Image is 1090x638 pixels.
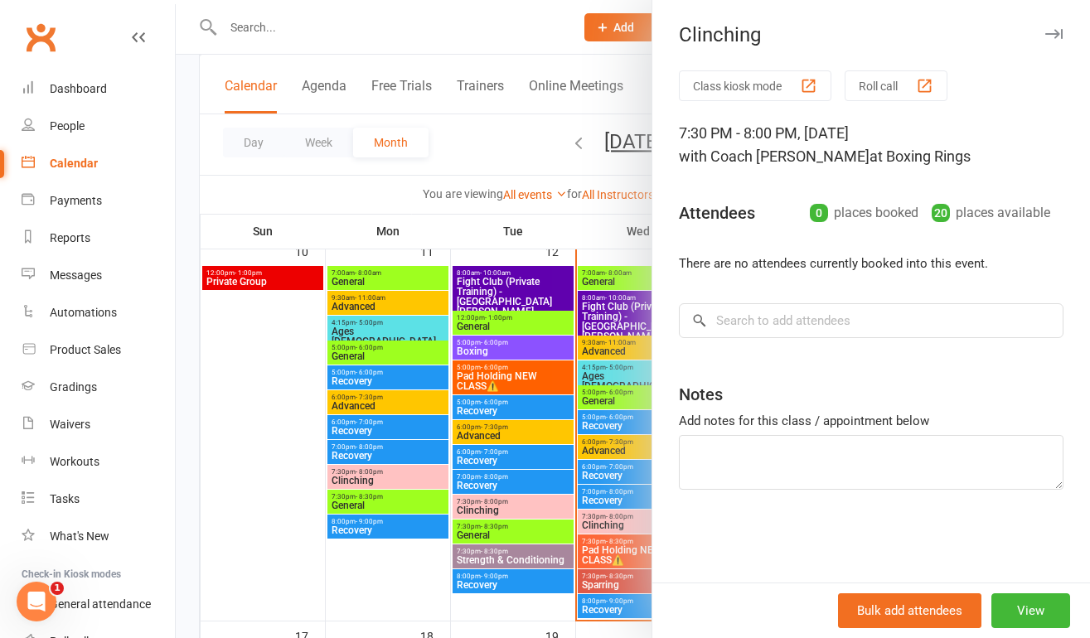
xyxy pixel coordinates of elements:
[50,343,121,356] div: Product Sales
[50,492,80,505] div: Tasks
[838,593,981,628] button: Bulk add attendees
[50,380,97,394] div: Gradings
[22,481,175,518] a: Tasks
[810,201,918,225] div: places booked
[679,383,723,406] div: Notes
[679,303,1063,338] input: Search to add attendees
[50,306,117,319] div: Automations
[932,201,1050,225] div: places available
[845,70,947,101] button: Roll call
[932,204,950,222] div: 20
[50,231,90,244] div: Reports
[22,443,175,481] a: Workouts
[679,254,1063,273] li: There are no attendees currently booked into this event.
[22,220,175,257] a: Reports
[50,119,85,133] div: People
[810,204,828,222] div: 0
[679,122,1063,168] div: 7:30 PM - 8:00 PM, [DATE]
[22,406,175,443] a: Waivers
[50,194,102,207] div: Payments
[50,157,98,170] div: Calendar
[22,257,175,294] a: Messages
[652,23,1090,46] div: Clinching
[22,70,175,108] a: Dashboard
[22,182,175,220] a: Payments
[20,17,61,58] a: Clubworx
[17,582,56,621] iframe: Intercom live chat
[22,331,175,369] a: Product Sales
[50,418,90,431] div: Waivers
[991,593,1070,628] button: View
[22,518,175,555] a: What's New
[22,145,175,182] a: Calendar
[50,597,151,611] div: General attendance
[50,82,107,95] div: Dashboard
[50,455,99,468] div: Workouts
[50,529,109,543] div: What's New
[679,70,831,101] button: Class kiosk mode
[22,369,175,406] a: Gradings
[679,201,755,225] div: Attendees
[22,294,175,331] a: Automations
[51,582,64,595] span: 1
[50,268,102,282] div: Messages
[22,586,175,623] a: General attendance kiosk mode
[22,108,175,145] a: People
[870,147,971,165] span: at Boxing Rings
[679,147,870,165] span: with Coach [PERSON_NAME]
[679,411,1063,431] div: Add notes for this class / appointment below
